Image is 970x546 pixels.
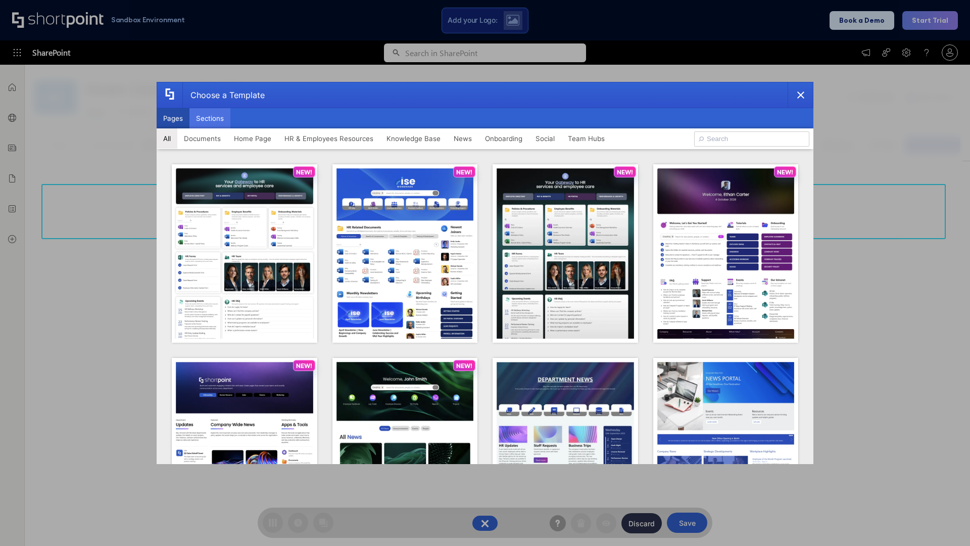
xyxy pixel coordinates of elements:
p: NEW! [777,168,793,176]
button: News [447,128,478,149]
button: Sections [189,108,230,128]
p: NEW! [456,168,472,176]
iframe: Chat Widget [919,497,970,546]
p: NEW! [617,168,633,176]
button: Pages [157,108,189,128]
button: HR & Employees Resources [278,128,380,149]
button: All [157,128,177,149]
p: NEW! [296,362,312,370]
p: NEW! [456,362,472,370]
p: NEW! [296,168,312,176]
div: template selector [157,82,813,464]
button: Social [529,128,561,149]
button: Onboarding [478,128,529,149]
button: Home Page [227,128,278,149]
div: Choose a Template [182,82,265,108]
button: Documents [177,128,227,149]
button: Team Hubs [561,128,611,149]
button: Knowledge Base [380,128,447,149]
input: Search [694,131,809,147]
